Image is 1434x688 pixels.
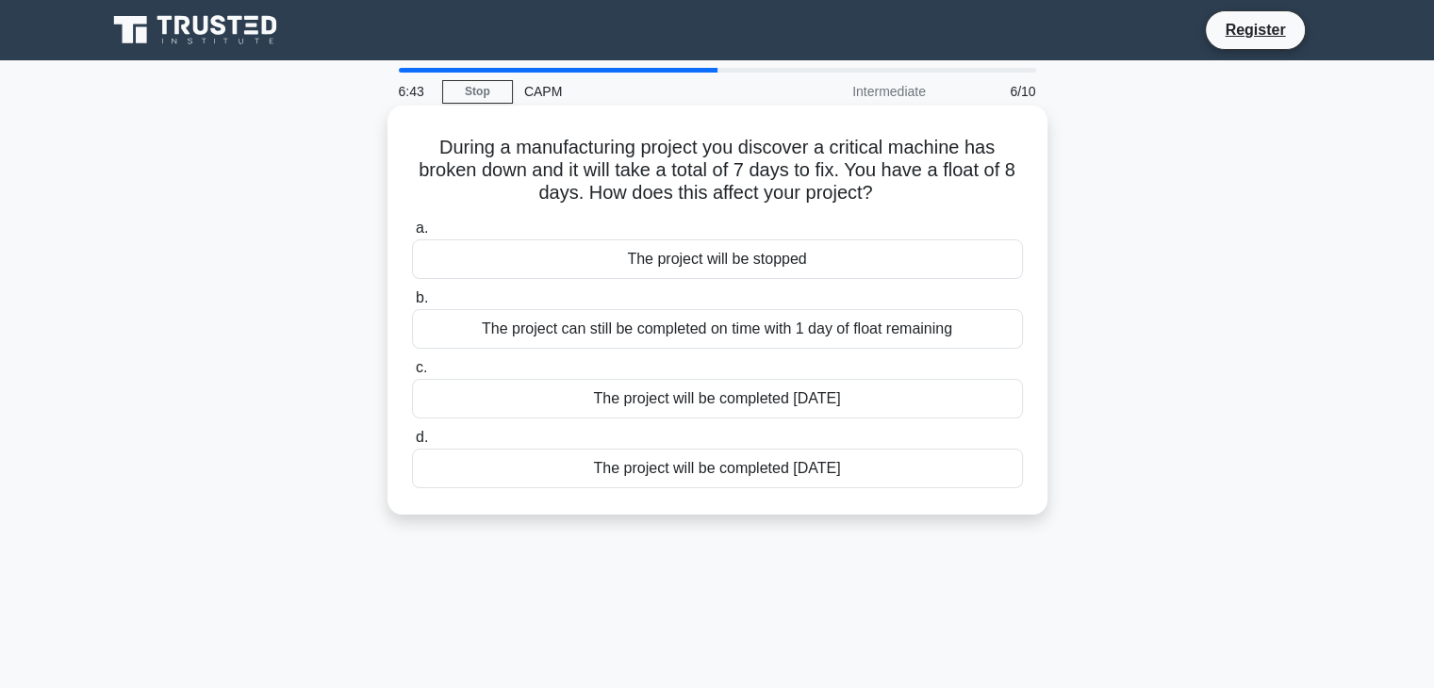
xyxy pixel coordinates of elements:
[412,449,1023,488] div: The project will be completed [DATE]
[410,136,1025,205] h5: During a manufacturing project you discover a critical machine has broken down and it will take a...
[772,73,937,110] div: Intermediate
[416,220,428,236] span: a.
[412,379,1023,418] div: The project will be completed [DATE]
[513,73,772,110] div: CAPM
[416,359,427,375] span: c.
[416,289,428,305] span: b.
[412,239,1023,279] div: The project will be stopped
[442,80,513,104] a: Stop
[416,429,428,445] span: d.
[412,309,1023,349] div: The project can still be completed on time with 1 day of float remaining
[937,73,1047,110] div: 6/10
[387,73,442,110] div: 6:43
[1213,18,1296,41] a: Register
